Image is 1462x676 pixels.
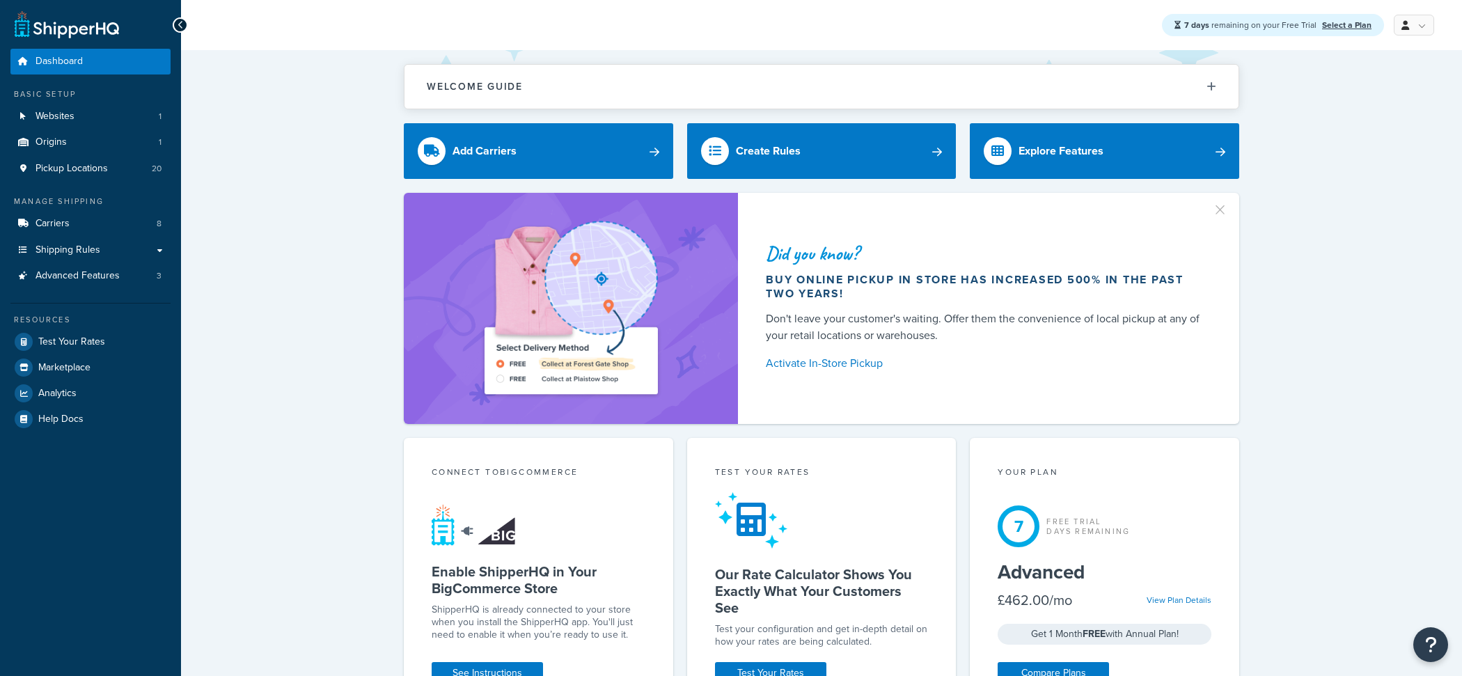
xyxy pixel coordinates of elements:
span: Dashboard [36,56,83,68]
button: Open Resource Center [1413,627,1448,662]
a: Carriers8 [10,211,171,237]
a: Shipping Rules [10,237,171,263]
div: £462.00/mo [998,590,1072,610]
div: Test your rates [715,466,929,482]
span: remaining on your Free Trial [1184,19,1319,31]
a: Marketplace [10,355,171,380]
li: Advanced Features [10,263,171,289]
span: Advanced Features [36,270,120,282]
img: ad-shirt-map-b0359fc47e01cab431d101c4b569394f6a03f54285957d908178d52f29eb9668.png [445,214,697,403]
h5: Our Rate Calculator Shows You Exactly What Your Customers See [715,566,929,616]
span: 3 [157,270,162,282]
span: Websites [36,111,74,123]
span: Analytics [38,388,77,400]
div: Resources [10,314,171,326]
a: Websites1 [10,104,171,129]
a: Origins1 [10,129,171,155]
div: Basic Setup [10,88,171,100]
div: Get 1 Month with Annual Plan! [998,624,1211,645]
a: View Plan Details [1147,594,1211,606]
span: Test Your Rates [38,336,105,348]
a: Select a Plan [1322,19,1371,31]
a: Test Your Rates [10,329,171,354]
div: Add Carriers [453,141,517,161]
div: Create Rules [736,141,801,161]
div: Free Trial Days Remaining [1046,517,1130,536]
li: Carriers [10,211,171,237]
span: 8 [157,218,162,230]
div: Your Plan [998,466,1211,482]
img: connect-shq-bc-71769feb.svg [432,504,519,546]
a: Pickup Locations20 [10,156,171,182]
p: ShipperHQ is already connected to your store when you install the ShipperHQ app. You'll just need... [432,604,645,641]
a: Activate In-Store Pickup [766,354,1206,373]
div: Did you know? [766,244,1206,263]
a: Dashboard [10,49,171,74]
div: Buy online pickup in store has increased 500% in the past two years! [766,273,1206,301]
strong: 7 days [1184,19,1209,31]
span: 1 [159,136,162,148]
a: Create Rules [687,123,957,179]
a: Add Carriers [404,123,673,179]
strong: FREE [1083,627,1106,641]
div: Manage Shipping [10,196,171,207]
span: Shipping Rules [36,244,100,256]
span: 20 [152,163,162,175]
a: Analytics [10,381,171,406]
div: 7 [998,505,1039,547]
h2: Welcome Guide [427,81,523,92]
div: Explore Features [1019,141,1103,161]
a: Advanced Features3 [10,263,171,289]
span: 1 [159,111,162,123]
div: Don't leave your customer's waiting. Offer them the convenience of local pickup at any of your re... [766,311,1206,344]
span: Carriers [36,218,70,230]
a: Explore Features [970,123,1239,179]
button: Welcome Guide [404,65,1239,109]
a: Help Docs [10,407,171,432]
li: Pickup Locations [10,156,171,182]
span: Help Docs [38,414,84,425]
h5: Advanced [998,561,1211,583]
div: Test your configuration and get in-depth detail on how your rates are being calculated. [715,623,929,648]
span: Origins [36,136,67,148]
li: Origins [10,129,171,155]
li: Websites [10,104,171,129]
div: Connect to BigCommerce [432,466,645,482]
span: Pickup Locations [36,163,108,175]
span: Marketplace [38,362,91,374]
h5: Enable ShipperHQ in Your BigCommerce Store [432,563,645,597]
